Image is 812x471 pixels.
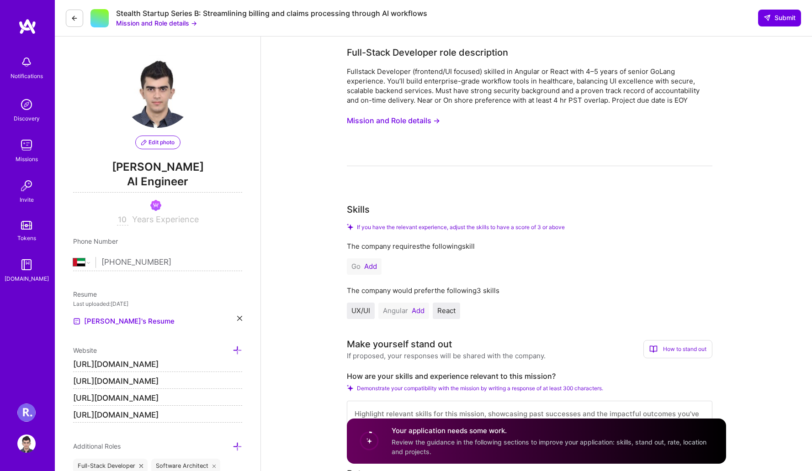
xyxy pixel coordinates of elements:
span: React [437,306,456,315]
div: Last uploaded: [DATE] [73,299,242,309]
div: Missions [16,154,38,164]
span: Phone Number [73,237,118,245]
div: How to stand out [643,340,712,358]
span: AI Engineer [73,174,242,193]
button: Mission and Role details → [116,18,197,28]
span: Website [73,346,97,354]
a: Roger Healthcare: Roger Heath:Full-Stack Engineer [15,403,38,422]
span: Resume [73,290,97,298]
div: Full-Stack Developer role description [347,46,508,59]
input: +1 (000) 000-0000 [101,249,242,276]
button: Mission and Role details → [347,112,440,129]
div: If proposed, your responses will be shared with the company. [347,351,546,361]
div: The company requires the following skill [347,241,712,251]
span: Demonstrate your compatibility with the mission by writing a response of at least 300 characters. [357,385,603,392]
img: Been on Mission [150,200,161,211]
img: Resume [73,318,80,325]
input: http://... [73,391,242,406]
i: icon PencilPurple [141,140,147,145]
div: Invite [20,195,34,204]
img: bell [17,53,36,71]
span: Review the guidance in the following sections to improve your application: skills, stand out, rat... [392,438,706,455]
i: Check [347,224,353,230]
span: Go [351,262,361,271]
img: Invite [17,177,36,195]
i: icon Close [237,316,242,321]
i: icon Close [212,464,216,468]
div: Discovery [14,114,40,123]
span: Angular [383,306,408,315]
div: Fullstack Developer (frontend/UI focused) skilled in Angular or React with 4–5 years of senior Go... [347,67,712,105]
div: The company would prefer the following 3 skills [347,286,712,295]
a: User Avatar [15,434,38,453]
span: Edit photo [141,138,175,147]
img: logo [18,18,37,35]
span: [PERSON_NAME] [73,160,242,174]
i: icon LeftArrowDark [71,15,78,22]
div: Skills [347,203,370,216]
i: icon SendLight [764,14,771,21]
button: Submit [758,10,801,26]
img: User Avatar [121,55,194,128]
i: Check [347,385,353,391]
div: Tokens [17,233,36,243]
img: Roger Healthcare: Roger Heath:Full-Stack Engineer [17,403,36,422]
input: XX [117,215,128,225]
input: http://... [73,357,242,372]
label: How are your skills and experience relevant to this mission? [347,372,712,381]
h4: Your application needs some work. [392,426,715,435]
button: Edit photo [135,136,180,149]
a: [PERSON_NAME]'s Resume [73,316,175,327]
button: Add [364,263,377,270]
div: Stealth Startup Series B: Streamlining billing and claims processing through AI workflows [116,9,427,18]
img: teamwork [17,136,36,154]
img: guide book [17,256,36,274]
i: icon BookOpen [649,345,658,353]
span: UX/UI [351,306,370,315]
img: User Avatar [17,434,36,453]
input: http://... [73,408,242,423]
input: http://... [73,374,242,389]
span: Submit [764,13,796,22]
span: Additional Roles [73,442,121,450]
div: [DOMAIN_NAME] [5,274,49,283]
button: Add [412,307,425,314]
i: icon Close [139,464,143,468]
img: discovery [17,95,36,114]
span: If you have the relevant experience, adjust the skills to have a score of 3 or above [357,224,565,230]
div: Make yourself stand out [347,337,452,351]
img: tokens [21,221,32,230]
span: Years Experience [132,215,199,224]
div: Notifications [11,71,43,81]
